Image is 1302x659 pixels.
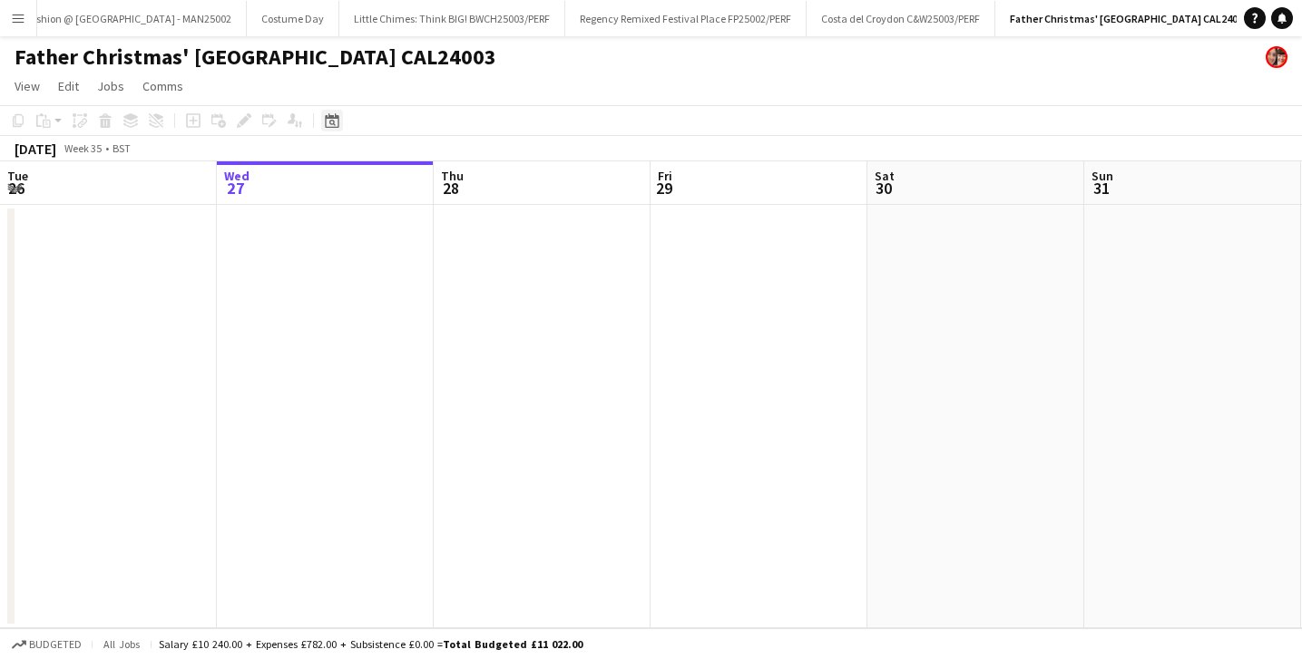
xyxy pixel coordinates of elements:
[100,637,143,651] span: All jobs
[655,178,672,199] span: 29
[142,78,183,94] span: Comms
[441,168,464,184] span: Thu
[875,168,895,184] span: Sat
[565,1,807,36] button: Regency Remixed Festival Place FP25002/PERF
[60,141,105,155] span: Week 35
[1092,168,1113,184] span: Sun
[90,74,132,98] a: Jobs
[7,168,28,184] span: Tue
[15,78,40,94] span: View
[113,141,131,155] div: BST
[29,638,82,651] span: Budgeted
[658,168,672,184] span: Fri
[224,168,250,184] span: Wed
[58,78,79,94] span: Edit
[159,637,582,651] div: Salary £10 240.00 + Expenses £782.00 + Subsistence £0.00 =
[15,140,56,158] div: [DATE]
[1266,46,1287,68] app-user-avatar: Performer Department
[995,1,1264,36] button: Father Christmas' [GEOGRAPHIC_DATA] CAL24003
[438,178,464,199] span: 28
[135,74,191,98] a: Comms
[15,44,496,71] h1: Father Christmas' [GEOGRAPHIC_DATA] CAL24003
[221,178,250,199] span: 27
[9,635,84,654] button: Budgeted
[51,74,86,98] a: Edit
[97,78,124,94] span: Jobs
[807,1,995,36] button: Costa del Croydon C&W25003/PERF
[443,637,582,651] span: Total Budgeted £11 022.00
[339,1,565,36] button: Little Chimes: Think BIG! BWCH25003/PERF
[5,178,28,199] span: 26
[247,1,339,36] button: Costume Day
[1089,178,1113,199] span: 31
[7,74,47,98] a: View
[872,178,895,199] span: 30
